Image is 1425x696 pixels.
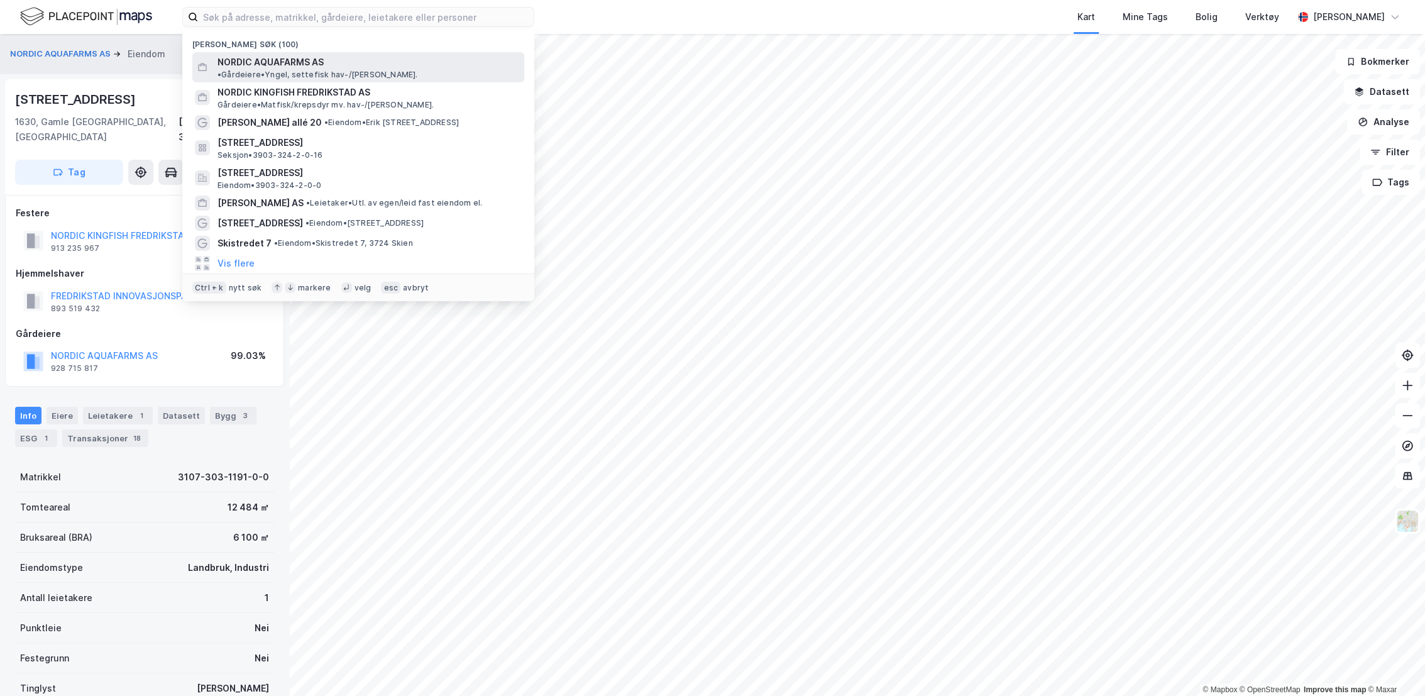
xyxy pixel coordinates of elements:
[1347,109,1420,135] button: Analyse
[1362,170,1420,195] button: Tags
[62,429,148,447] div: Transaksjoner
[128,47,165,62] div: Eiendom
[265,590,269,605] div: 1
[298,283,331,293] div: markere
[217,55,324,70] span: NORDIC AQUAFARMS AS
[1362,636,1425,696] iframe: Chat Widget
[217,180,321,191] span: Eiendom • 3903-324-2-0-0
[178,470,269,485] div: 3107-303-1191-0-0
[1245,9,1279,25] div: Verktøy
[217,115,322,130] span: [PERSON_NAME] allé 20
[1313,9,1385,25] div: [PERSON_NAME]
[16,206,273,221] div: Festere
[217,216,303,231] span: [STREET_ADDRESS]
[403,283,429,293] div: avbryt
[217,85,519,100] span: NORDIC KINGFISH FREDRIKSTAD AS
[16,266,273,281] div: Hjemmelshaver
[1362,636,1425,696] div: Kontrollprogram for chat
[188,560,269,575] div: Landbruk, Industri
[20,530,92,545] div: Bruksareal (BRA)
[20,651,69,666] div: Festegrunn
[179,114,274,145] div: [GEOGRAPHIC_DATA], 303/1191
[217,256,255,271] button: Vis flere
[217,165,519,180] span: [STREET_ADDRESS]
[16,326,273,341] div: Gårdeiere
[15,407,41,424] div: Info
[381,282,400,294] div: esc
[20,470,61,485] div: Matrikkel
[51,304,100,314] div: 893 519 432
[255,651,269,666] div: Nei
[217,150,323,160] span: Seksjon • 3903-324-2-0-16
[228,500,269,515] div: 12 484 ㎡
[1335,49,1420,74] button: Bokmerker
[135,409,148,422] div: 1
[255,621,269,636] div: Nei
[182,30,534,52] div: [PERSON_NAME] søk (100)
[198,8,534,26] input: Søk på adresse, matrikkel, gårdeiere, leietakere eller personer
[210,407,256,424] div: Bygg
[1196,9,1218,25] div: Bolig
[20,500,70,515] div: Tomteareal
[324,118,459,128] span: Eiendom • Erik [STREET_ADDRESS]
[324,118,328,127] span: •
[274,238,278,248] span: •
[20,590,92,605] div: Antall leietakere
[217,196,304,211] span: [PERSON_NAME] AS
[15,429,57,447] div: ESG
[158,407,205,424] div: Datasett
[15,114,179,145] div: 1630, Gamle [GEOGRAPHIC_DATA], [GEOGRAPHIC_DATA]
[192,282,226,294] div: Ctrl + k
[1240,685,1301,694] a: OpenStreetMap
[305,218,309,228] span: •
[10,48,113,60] button: NORDIC AQUAFARMS AS
[217,70,417,80] span: Gårdeiere • Yngel, settefisk hav-/[PERSON_NAME].
[15,89,138,109] div: [STREET_ADDRESS]
[306,198,310,207] span: •
[20,560,83,575] div: Eiendomstype
[231,348,266,363] div: 99.03%
[229,283,262,293] div: nytt søk
[1304,685,1366,694] a: Improve this map
[217,135,519,150] span: [STREET_ADDRESS]
[1395,509,1419,533] img: Z
[1123,9,1168,25] div: Mine Tags
[355,283,371,293] div: velg
[83,407,153,424] div: Leietakere
[239,409,251,422] div: 3
[1360,140,1420,165] button: Filter
[233,530,269,545] div: 6 100 ㎡
[197,681,269,696] div: [PERSON_NAME]
[1077,9,1095,25] div: Kart
[305,218,424,228] span: Eiendom • [STREET_ADDRESS]
[20,621,62,636] div: Punktleie
[20,6,152,28] img: logo.f888ab2527a4732fd821a326f86c7f29.svg
[274,238,413,248] span: Eiendom • Skistredet 7, 3724 Skien
[217,70,221,79] span: •
[131,432,143,445] div: 18
[20,681,56,696] div: Tinglyst
[1343,79,1420,104] button: Datasett
[47,407,78,424] div: Eiere
[306,198,482,208] span: Leietaker • Utl. av egen/leid fast eiendom el.
[15,160,123,185] button: Tag
[217,236,272,251] span: Skistredet 7
[51,363,98,373] div: 928 715 817
[217,100,434,110] span: Gårdeiere • Matfisk/krepsdyr mv. hav-/[PERSON_NAME].
[1202,685,1237,694] a: Mapbox
[51,243,99,253] div: 913 235 967
[40,432,52,445] div: 1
